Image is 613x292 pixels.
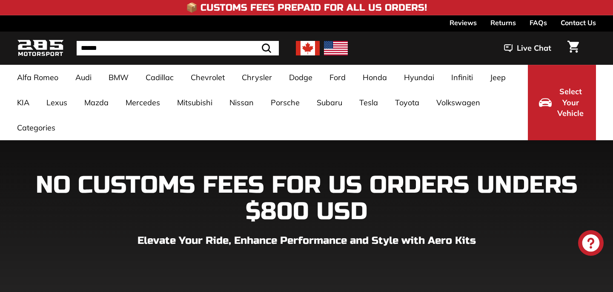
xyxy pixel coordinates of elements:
[17,172,596,225] h1: NO CUSTOMS FEES FOR US ORDERS UNDERS $800 USD
[321,65,354,90] a: Ford
[481,65,514,90] a: Jeep
[351,90,387,115] a: Tesla
[221,90,262,115] a: Nissan
[100,65,137,90] a: BMW
[169,90,221,115] a: Mitsubishi
[450,15,477,30] a: Reviews
[443,65,481,90] a: Infiniti
[117,90,169,115] a: Mercedes
[77,41,279,55] input: Search
[17,38,64,58] img: Logo_285_Motorsport_areodynamics_components
[490,15,516,30] a: Returns
[354,65,395,90] a: Honda
[9,65,67,90] a: Alfa Romeo
[493,38,562,59] button: Live Chat
[281,65,321,90] a: Dodge
[9,115,64,140] a: Categories
[387,90,428,115] a: Toyota
[17,233,596,249] p: Elevate Your Ride, Enhance Performance and Style with Aero Kits
[67,65,100,90] a: Audi
[528,65,596,140] button: Select Your Vehicle
[576,230,606,258] inbox-online-store-chat: Shopify online store chat
[186,3,427,13] h4: 📦 Customs Fees Prepaid for All US Orders!
[262,90,308,115] a: Porsche
[428,90,489,115] a: Volkswagen
[182,65,233,90] a: Chevrolet
[9,90,38,115] a: KIA
[561,15,596,30] a: Contact Us
[76,90,117,115] a: Mazda
[556,86,585,119] span: Select Your Vehicle
[562,34,584,63] a: Cart
[233,65,281,90] a: Chrysler
[38,90,76,115] a: Lexus
[530,15,547,30] a: FAQs
[308,90,351,115] a: Subaru
[517,43,551,54] span: Live Chat
[395,65,443,90] a: Hyundai
[137,65,182,90] a: Cadillac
